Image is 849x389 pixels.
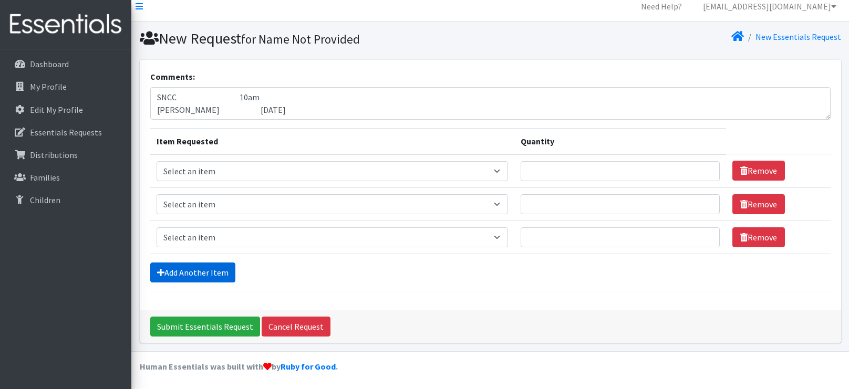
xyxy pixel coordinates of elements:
img: HumanEssentials [4,7,127,42]
p: Edit My Profile [30,104,83,115]
small: for Name Not Provided [241,31,360,47]
p: My Profile [30,81,67,92]
th: Item Requested [150,128,515,154]
p: Families [30,172,60,183]
a: My Profile [4,76,127,97]
a: Remove [732,194,785,214]
a: Edit My Profile [4,99,127,120]
a: Distributions [4,144,127,165]
input: Submit Essentials Request [150,317,260,337]
p: Dashboard [30,59,69,69]
a: New Essentials Request [755,31,841,42]
p: Distributions [30,150,78,160]
a: Essentials Requests [4,122,127,143]
a: Ruby for Good [281,361,336,372]
p: Children [30,195,60,205]
a: Cancel Request [262,317,330,337]
a: Dashboard [4,54,127,75]
a: Children [4,190,127,211]
h1: New Request [140,29,486,48]
a: Families [4,167,127,188]
th: Quantity [514,128,726,154]
a: Add Another Item [150,262,235,282]
p: Essentials Requests [30,127,102,138]
strong: Human Essentials was built with by . [140,361,338,372]
label: Comments: [150,70,195,83]
a: Remove [732,161,785,181]
a: Remove [732,227,785,247]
